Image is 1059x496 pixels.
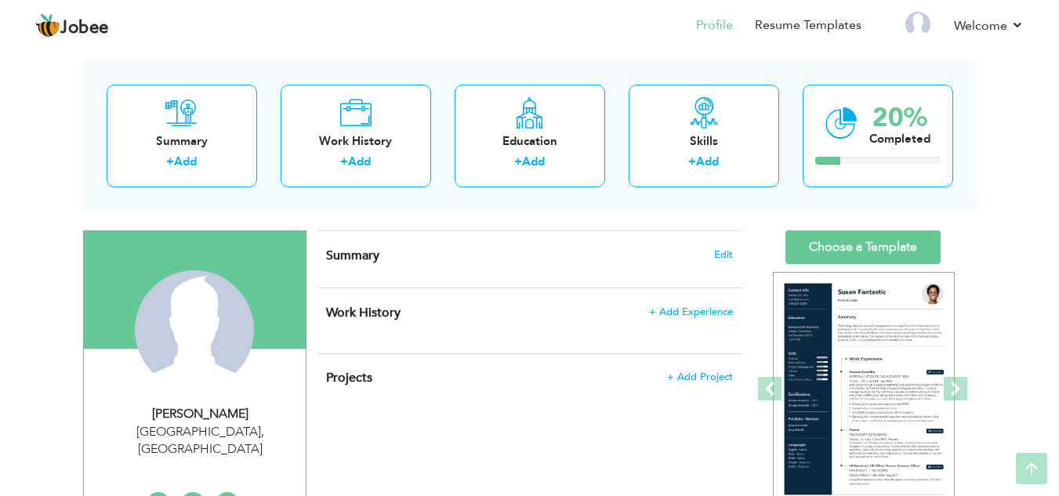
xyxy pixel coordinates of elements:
[755,16,861,34] a: Resume Templates
[696,16,733,34] a: Profile
[514,154,522,170] label: +
[119,133,245,150] div: Summary
[348,154,371,169] a: Add
[96,405,306,423] div: [PERSON_NAME]
[641,133,767,150] div: Skills
[696,154,719,169] a: Add
[326,247,379,264] span: Summary
[869,131,930,147] div: Completed
[326,370,732,386] h4: This helps to highlight the project, tools and skills you have worked on.
[688,154,696,170] label: +
[522,154,545,169] a: Add
[649,306,733,317] span: + Add Experience
[326,305,732,320] h4: This helps to show the companies you have worked for.
[340,154,348,170] label: +
[326,248,732,263] h4: Adding a summary is a quick and easy way to highlight your experience and interests.
[174,154,197,169] a: Add
[96,423,306,459] div: [GEOGRAPHIC_DATA] [GEOGRAPHIC_DATA]
[667,371,733,382] span: + Add Project
[35,13,60,38] img: jobee.io
[261,423,264,440] span: ,
[467,133,593,150] div: Education
[60,20,109,37] span: Jobee
[326,369,372,386] span: Projects
[166,154,174,170] label: +
[905,12,930,37] img: Profile Img
[293,133,419,150] div: Work History
[35,13,109,38] a: Jobee
[869,105,930,131] div: 20%
[954,16,1024,35] a: Welcome
[714,249,733,260] span: Edit
[326,304,401,321] span: Work History
[135,270,254,389] img: ABDULLAH AHMAD KHAN
[785,230,941,264] a: Choose a Template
